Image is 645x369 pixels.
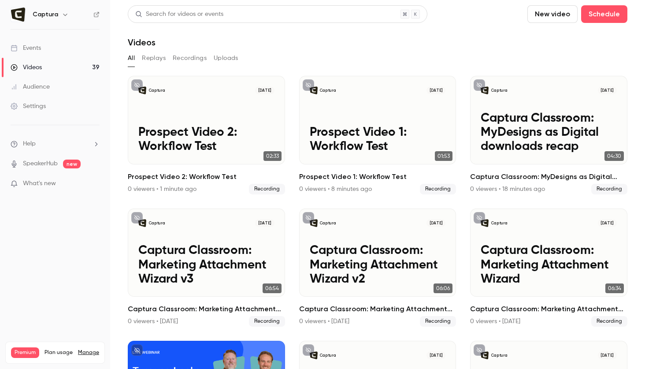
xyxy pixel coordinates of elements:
[11,44,41,52] div: Events
[11,347,39,358] span: Premium
[33,10,58,19] h6: Captura
[128,304,285,314] h2: Captura Classroom: Marketing Attachment Wizard v3
[527,5,578,23] button: New video
[299,304,456,314] h2: Captura Classroom: Marketing Attachment Wizard v2
[299,185,372,194] div: 0 viewers • 8 minutes ago
[470,209,627,327] li: Captura Classroom: Marketing Attachment Wizard
[128,209,285,327] li: Captura Classroom: Marketing Attachment Wizard v3
[11,102,46,111] div: Settings
[142,51,166,65] button: Replays
[78,349,99,356] a: Manage
[255,86,274,94] span: [DATE]
[426,86,445,94] span: [DATE]
[23,179,56,188] span: What's new
[470,317,520,326] div: 0 viewers • [DATE]
[263,151,282,161] span: 02:33
[131,79,143,91] button: unpublished
[434,283,452,293] span: 06:06
[474,212,485,224] button: unpublished
[591,316,627,327] span: Recording
[138,125,274,154] p: Prospect Video 2: Workflow Test
[303,212,314,224] button: unpublished
[11,7,25,22] img: Captura
[604,151,624,161] span: 04:30
[491,353,508,358] p: Captura
[149,220,165,226] p: Captura
[131,344,143,356] button: unpublished
[470,304,627,314] h2: Captura Classroom: Marketing Attachment Wizard
[299,76,456,194] a: Prospect Video 1: Workflow TestCaptura[DATE]Prospect Video 1: Workflow Test01:53Prospect Video 1:...
[89,180,100,188] iframe: Noticeable Trigger
[128,51,135,65] button: All
[310,125,446,154] p: Prospect Video 1: Workflow Test
[11,82,50,91] div: Audience
[249,316,285,327] span: Recording
[263,283,282,293] span: 06:54
[303,344,314,356] button: unpublished
[470,76,627,194] a: Captura Classroom: MyDesigns as Digital downloads recapCaptura[DATE]Captura Classroom: MyDesigns ...
[474,344,485,356] button: unpublished
[605,283,624,293] span: 06:34
[474,79,485,91] button: unpublished
[491,88,508,93] p: Captura
[63,160,81,168] span: new
[491,220,508,226] p: Captura
[310,243,446,286] p: Captura Classroom: Marketing Attachment Wizard v2
[470,185,545,194] div: 0 viewers • 18 minutes ago
[23,139,36,149] span: Help
[303,79,314,91] button: unpublished
[131,212,143,224] button: unpublished
[255,219,274,227] span: [DATE]
[598,219,617,227] span: [DATE]
[128,76,285,194] li: Prospect Video 2: Workflow Test
[11,63,42,72] div: Videos
[481,111,617,154] p: Captura Classroom: MyDesigns as Digital downloads recap
[299,76,456,194] li: Prospect Video 1: Workflow Test
[581,5,627,23] button: Schedule
[299,209,456,327] li: Captura Classroom: Marketing Attachment Wizard v2
[135,10,223,19] div: Search for videos or events
[128,185,196,194] div: 0 viewers • 1 minute ago
[149,88,165,93] p: Captura
[23,159,58,168] a: SpeakerHub
[11,139,100,149] li: help-dropdown-opener
[320,353,336,358] p: Captura
[320,88,336,93] p: Captura
[128,171,285,182] h2: Prospect Video 2: Workflow Test
[320,220,336,226] p: Captura
[470,209,627,327] a: Captura Classroom: Marketing Attachment WizardCaptura[DATE]Captura Classroom: Marketing Attachmen...
[598,86,617,94] span: [DATE]
[128,5,627,364] section: Videos
[138,243,274,286] p: Captura Classroom: Marketing Attachment Wizard v3
[435,151,452,161] span: 01:53
[591,184,627,194] span: Recording
[598,351,617,359] span: [DATE]
[128,37,156,48] h1: Videos
[299,317,349,326] div: 0 viewers • [DATE]
[173,51,207,65] button: Recordings
[420,184,456,194] span: Recording
[249,184,285,194] span: Recording
[470,76,627,194] li: Captura Classroom: MyDesigns as Digital downloads recap
[426,219,445,227] span: [DATE]
[128,76,285,194] a: Prospect Video 2: Workflow TestCaptura[DATE]Prospect Video 2: Workflow Test02:33Prospect Video 2:...
[128,317,178,326] div: 0 viewers • [DATE]
[44,349,73,356] span: Plan usage
[299,209,456,327] a: Captura Classroom: Marketing Attachment Wizard v2Captura[DATE]Captura Classroom: Marketing Attach...
[481,243,617,286] p: Captura Classroom: Marketing Attachment Wizard
[420,316,456,327] span: Recording
[214,51,238,65] button: Uploads
[426,351,445,359] span: [DATE]
[470,171,627,182] h2: Captura Classroom: MyDesigns as Digital downloads recap
[299,171,456,182] h2: Prospect Video 1: Workflow Test
[128,209,285,327] a: Captura Classroom: Marketing Attachment Wizard v3Captura[DATE]Captura Classroom: Marketing Attach...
